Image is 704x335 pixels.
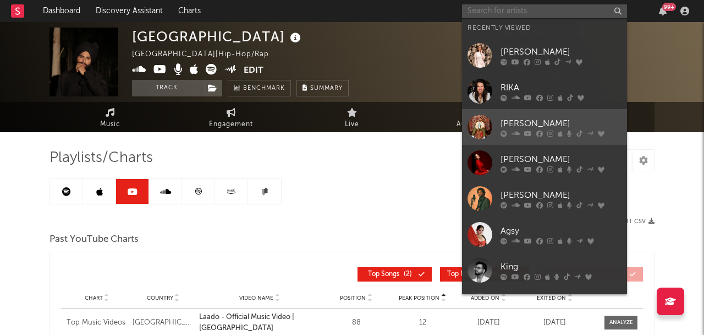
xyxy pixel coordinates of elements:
button: Edit [244,64,263,78]
div: Agsy [501,224,621,237]
span: Added On [471,295,499,301]
a: [PERSON_NAME] [462,145,627,181]
div: 12 [392,317,453,328]
a: [PERSON_NAME] [462,109,627,145]
div: RIKA [501,81,621,94]
a: King [462,252,627,288]
a: Live [291,102,413,132]
a: Laado - Official Music Video | [GEOGRAPHIC_DATA] [199,312,321,333]
div: [PERSON_NAME] [501,188,621,202]
div: [GEOGRAPHIC_DATA] [132,28,304,46]
div: [PERSON_NAME] [501,45,621,58]
div: [DATE] [458,317,519,328]
div: [PERSON_NAME] [501,117,621,130]
span: Past YouTube Charts [50,233,139,246]
span: Video Name [239,295,273,301]
span: Chart [85,295,103,301]
span: Live [345,118,359,131]
span: ( 3 ) [447,271,513,278]
a: [PERSON_NAME] [462,37,627,73]
div: [PERSON_NAME] [501,153,621,166]
div: 88 [326,317,387,328]
span: Music [100,118,120,131]
button: Summary [296,80,349,96]
div: Recently Viewed [468,21,621,35]
a: Agsy [462,217,627,252]
span: Audience [457,118,490,131]
button: Top Songs(2) [358,267,432,282]
button: 99+ [659,7,667,15]
span: Top Songs [368,271,399,278]
button: Top Music Videos(3) [440,267,529,282]
a: RIKA [462,73,627,109]
span: Top Music Videos [447,271,500,278]
span: Country [147,295,173,301]
a: [PERSON_NAME] [462,181,627,217]
span: Peak Position [399,295,439,301]
button: Track [132,80,201,96]
div: 99 + [662,3,676,11]
span: Position [340,295,366,301]
div: [GEOGRAPHIC_DATA] [133,317,193,328]
a: Engagement [170,102,291,132]
span: Playlists/Charts [50,152,153,165]
a: [DATE] [462,288,627,324]
div: Top Music Videos [67,317,127,328]
div: [DATE] [525,317,585,328]
span: Benchmark [243,82,285,95]
button: Export CSV [609,218,654,225]
span: Exited On [537,295,566,301]
a: Benchmark [228,80,291,96]
span: Summary [310,85,343,91]
span: ( 2 ) [365,271,415,278]
a: Music [50,102,170,132]
input: Search for artists [462,4,627,18]
div: King [501,260,621,273]
div: [GEOGRAPHIC_DATA] | Hip-Hop/Rap [132,48,282,61]
a: Audience [413,102,533,132]
span: Engagement [209,118,253,131]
